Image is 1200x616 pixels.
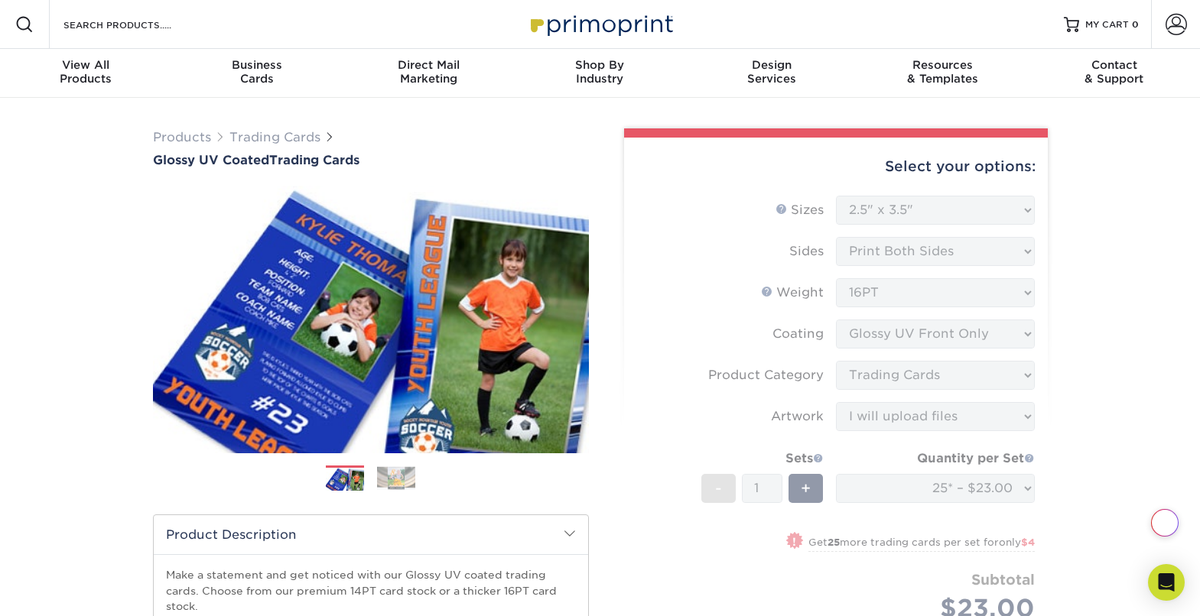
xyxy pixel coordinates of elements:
a: Trading Cards [229,130,320,144]
img: Glossy UV Coated 01 [153,169,589,470]
a: Products [153,130,211,144]
img: Trading Cards 02 [377,466,415,490]
img: Primoprint [524,8,677,41]
div: & Support [1029,58,1200,86]
span: Design [686,58,857,72]
h2: Product Description [154,515,588,554]
div: & Templates [857,58,1029,86]
a: Contact& Support [1029,49,1200,98]
span: MY CART [1085,18,1129,31]
img: Trading Cards 01 [326,466,364,493]
a: BusinessCards [171,49,343,98]
h1: Trading Cards [153,153,589,167]
div: Open Intercom Messenger [1148,564,1185,601]
span: Glossy UV Coated [153,153,269,167]
div: Services [686,58,857,86]
span: Contact [1029,58,1200,72]
div: Select your options: [636,138,1036,196]
div: Cards [171,58,343,86]
div: Industry [514,58,685,86]
span: Resources [857,58,1029,72]
a: Shop ByIndustry [514,49,685,98]
span: Shop By [514,58,685,72]
div: Marketing [343,58,514,86]
span: Business [171,58,343,72]
a: DesignServices [686,49,857,98]
span: Direct Mail [343,58,514,72]
input: SEARCH PRODUCTS..... [62,15,211,34]
a: Resources& Templates [857,49,1029,98]
span: 0 [1132,19,1139,30]
a: Glossy UV CoatedTrading Cards [153,153,589,167]
a: Direct MailMarketing [343,49,514,98]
